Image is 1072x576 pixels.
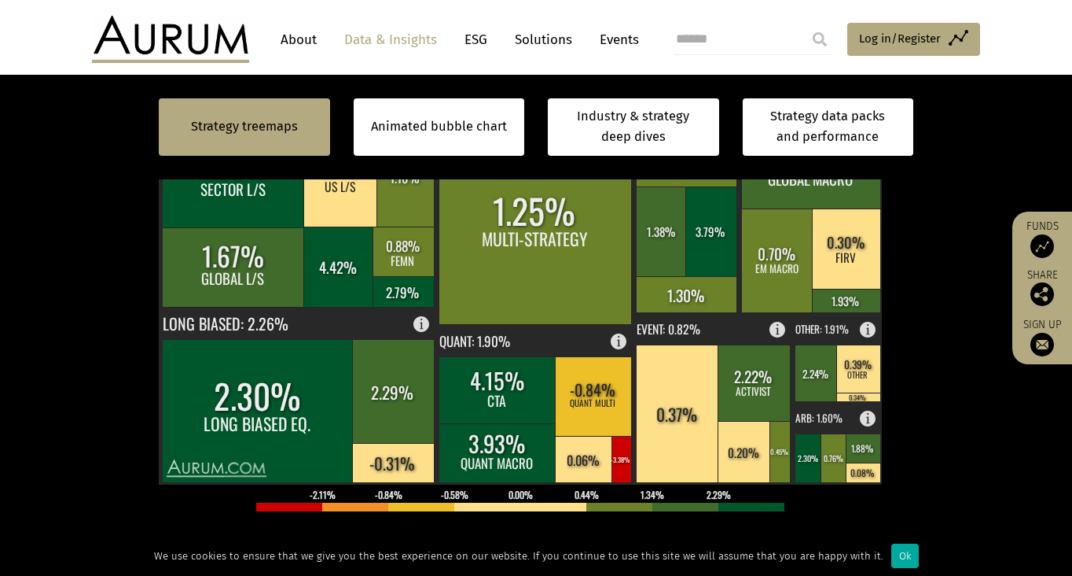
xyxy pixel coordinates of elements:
[336,25,445,54] a: Data & Insights
[847,23,980,56] a: Log in/Register
[891,544,919,568] div: Ok
[191,116,298,137] a: Strategy treemaps
[743,98,914,156] a: Strategy data packs and performance
[1020,270,1064,306] div: Share
[1020,220,1064,258] a: Funds
[804,24,835,55] input: Submit
[592,25,639,54] a: Events
[92,16,249,63] img: Aurum
[1030,234,1054,258] img: Access Funds
[1020,318,1064,356] a: Sign up
[507,25,580,54] a: Solutions
[273,25,325,54] a: About
[548,98,719,156] a: Industry & strategy deep dives
[457,25,495,54] a: ESG
[371,116,507,137] a: Animated bubble chart
[1030,282,1054,306] img: Share this post
[859,29,941,48] span: Log in/Register
[1030,333,1054,356] img: Sign up to our newsletter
